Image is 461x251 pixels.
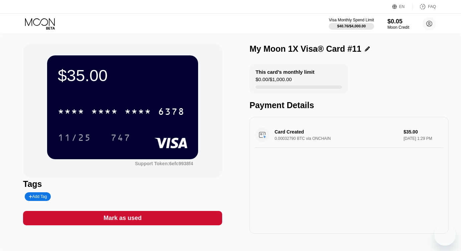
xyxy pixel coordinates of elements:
div: FAQ [413,3,436,10]
div: $0.00 / $1,000.00 [256,76,292,85]
div: 747 [111,133,131,144]
div: Visa Monthly Spend Limit$40.76/$4,000.00 [329,18,374,30]
div: EN [399,4,405,9]
div: 11/25 [58,133,91,144]
div: This card’s monthly limit [256,69,314,75]
div: Mark as used [23,211,222,225]
div: My Moon 1X Visa® Card #11 [250,44,361,54]
div: $0.05 [388,18,409,25]
iframe: Button to launch messaging window [434,224,456,246]
div: 11/25 [53,129,96,146]
div: $35.00 [58,66,187,85]
div: $0.05Moon Credit [388,18,409,30]
div: $40.76 / $4,000.00 [337,24,366,28]
div: 747 [106,129,136,146]
div: Mark as used [104,214,142,222]
div: Add Tag [25,192,51,201]
div: FAQ [428,4,436,9]
div: Visa Monthly Spend Limit [329,18,374,22]
div: Tags [23,179,222,189]
div: 6378 [158,107,185,118]
div: Add Tag [29,194,47,199]
div: Support Token: 6efc9938f4 [135,161,193,166]
div: EN [392,3,413,10]
div: Moon Credit [388,25,409,30]
div: Support Token:6efc9938f4 [135,161,193,166]
div: Payment Details [250,100,449,110]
